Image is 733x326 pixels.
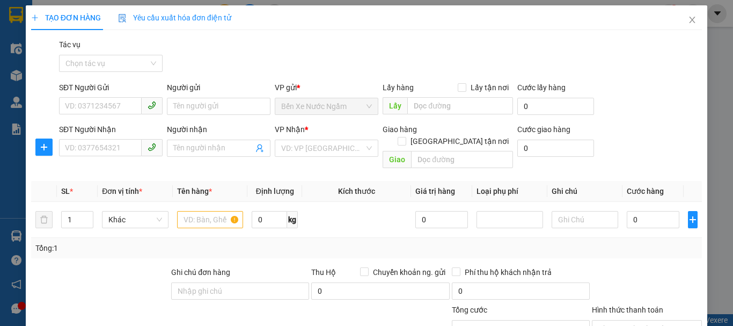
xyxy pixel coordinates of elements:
[102,187,142,195] span: Đơn vị tính
[452,306,487,314] span: Tổng cước
[177,211,244,228] input: VD: Bàn, Ghế
[61,187,70,195] span: SL
[35,139,53,156] button: plus
[517,140,594,157] input: Cước giao hàng
[383,125,417,134] span: Giao hàng
[460,266,556,278] span: Phí thu hộ khách nhận trả
[415,211,468,228] input: 0
[627,187,664,195] span: Cước hàng
[108,212,162,228] span: Khác
[517,98,594,115] input: Cước lấy hàng
[118,13,231,22] span: Yêu cầu xuất hóa đơn điện tử
[688,211,698,228] button: plus
[59,124,163,135] div: SĐT Người Nhận
[383,151,411,168] span: Giao
[167,124,270,135] div: Người nhận
[31,13,101,22] span: TẠO ĐƠN HÀNG
[275,82,378,93] div: VP gửi
[383,97,407,114] span: Lấy
[255,144,264,153] span: user-add
[118,14,127,23] img: icon
[177,187,212,195] span: Tên hàng
[688,215,697,224] span: plus
[383,83,414,92] span: Lấy hàng
[415,187,455,195] span: Giá trị hàng
[466,82,513,93] span: Lấy tận nơi
[411,151,513,168] input: Dọc đường
[256,187,294,195] span: Định lượng
[472,181,547,202] th: Loại phụ phí
[552,211,618,228] input: Ghi Chú
[592,306,663,314] label: Hình thức thanh toán
[287,211,298,228] span: kg
[148,101,156,110] span: phone
[338,187,375,195] span: Kích thước
[59,40,80,49] label: Tác vụ
[275,125,305,134] span: VP Nhận
[35,242,284,254] div: Tổng: 1
[281,98,372,114] span: Bến Xe Nước Ngầm
[35,211,53,228] button: delete
[688,16,697,24] span: close
[36,143,52,151] span: plus
[369,266,450,278] span: Chuyển khoản ng. gửi
[517,125,570,134] label: Cước giao hàng
[677,5,707,35] button: Close
[31,14,39,21] span: plus
[517,83,566,92] label: Cước lấy hàng
[167,82,270,93] div: Người gửi
[59,82,163,93] div: SĐT Người Gửi
[148,143,156,151] span: phone
[547,181,622,202] th: Ghi chú
[171,268,230,277] label: Ghi chú đơn hàng
[407,97,513,114] input: Dọc đường
[406,135,513,147] span: [GEOGRAPHIC_DATA] tận nơi
[311,268,336,277] span: Thu Hộ
[171,282,309,300] input: Ghi chú đơn hàng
